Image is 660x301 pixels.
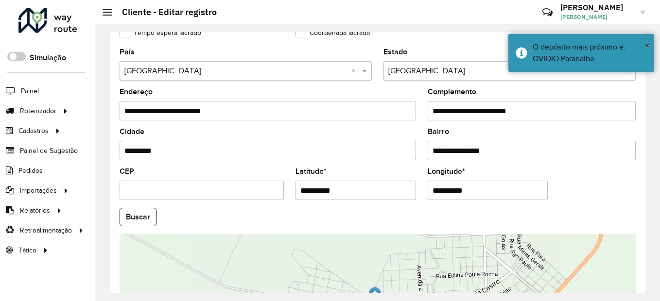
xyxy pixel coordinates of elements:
[120,86,153,98] label: Endereço
[120,208,156,226] button: Buscar
[645,38,650,53] button: Close
[18,126,49,136] span: Cadastros
[295,28,370,38] label: Coordenada lacrada
[20,205,50,216] span: Relatórios
[112,7,217,17] h2: Cliente - Editar registro
[560,3,633,12] h3: [PERSON_NAME]
[21,86,39,96] span: Painel
[537,2,558,23] a: Contato Rápido
[30,52,66,64] label: Simulação
[351,65,360,77] span: Clear all
[383,46,407,58] label: Estado
[120,46,135,58] label: País
[428,166,465,177] label: Longitude
[560,13,633,21] span: [PERSON_NAME]
[20,185,57,196] span: Importações
[428,86,476,98] label: Complemento
[120,166,134,177] label: CEP
[428,126,449,137] label: Bairro
[20,106,56,116] span: Roteirizador
[18,245,36,255] span: Tático
[120,28,201,38] label: Tempo espera lacrado
[295,166,327,177] label: Latitude
[20,146,78,156] span: Painel de Sugestão
[20,225,72,235] span: Retroalimentação
[533,41,647,65] div: O depósito mais próximo é: OVIDIO Paranaíba
[18,166,43,176] span: Pedidos
[645,40,650,51] span: ×
[120,126,144,137] label: Cidade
